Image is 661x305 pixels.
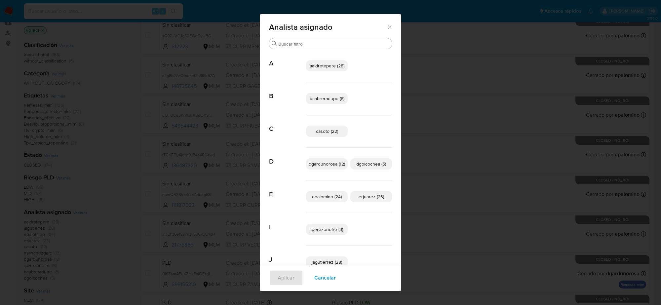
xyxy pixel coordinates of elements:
span: bcabreradupe (6) [310,95,344,102]
span: dgoicochea (5) [356,161,386,167]
span: A [269,50,306,67]
div: bcabreradupe (6) [306,93,348,104]
span: J [269,246,306,264]
span: epalomino (24) [312,193,342,200]
span: dgardunorosa (12) [309,161,345,167]
span: erjuarez (23) [359,193,384,200]
span: Cancelar [314,271,336,285]
div: dgoicochea (5) [350,158,392,170]
div: iperezonofre (9) [306,224,348,235]
div: jagutierrez (28) [306,256,348,268]
span: casoto (22) [316,128,338,134]
div: casoto (22) [306,126,348,137]
div: dgardunorosa (12) [306,158,348,170]
button: Cerrar [386,24,392,30]
div: aaldretepere (28) [306,60,348,71]
span: jagutierrez (28) [312,259,342,265]
span: D [269,148,306,166]
div: epalomino (24) [306,191,348,202]
span: aaldretepere (28) [310,62,344,69]
input: Buscar filtro [278,41,389,47]
button: Buscar [272,41,277,46]
span: Analista asignado [269,23,386,31]
span: I [269,213,306,231]
span: C [269,115,306,133]
button: Cancelar [306,270,344,286]
span: E [269,180,306,198]
div: erjuarez (23) [350,191,392,202]
span: iperezonofre (9) [311,226,343,233]
span: B [269,82,306,100]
